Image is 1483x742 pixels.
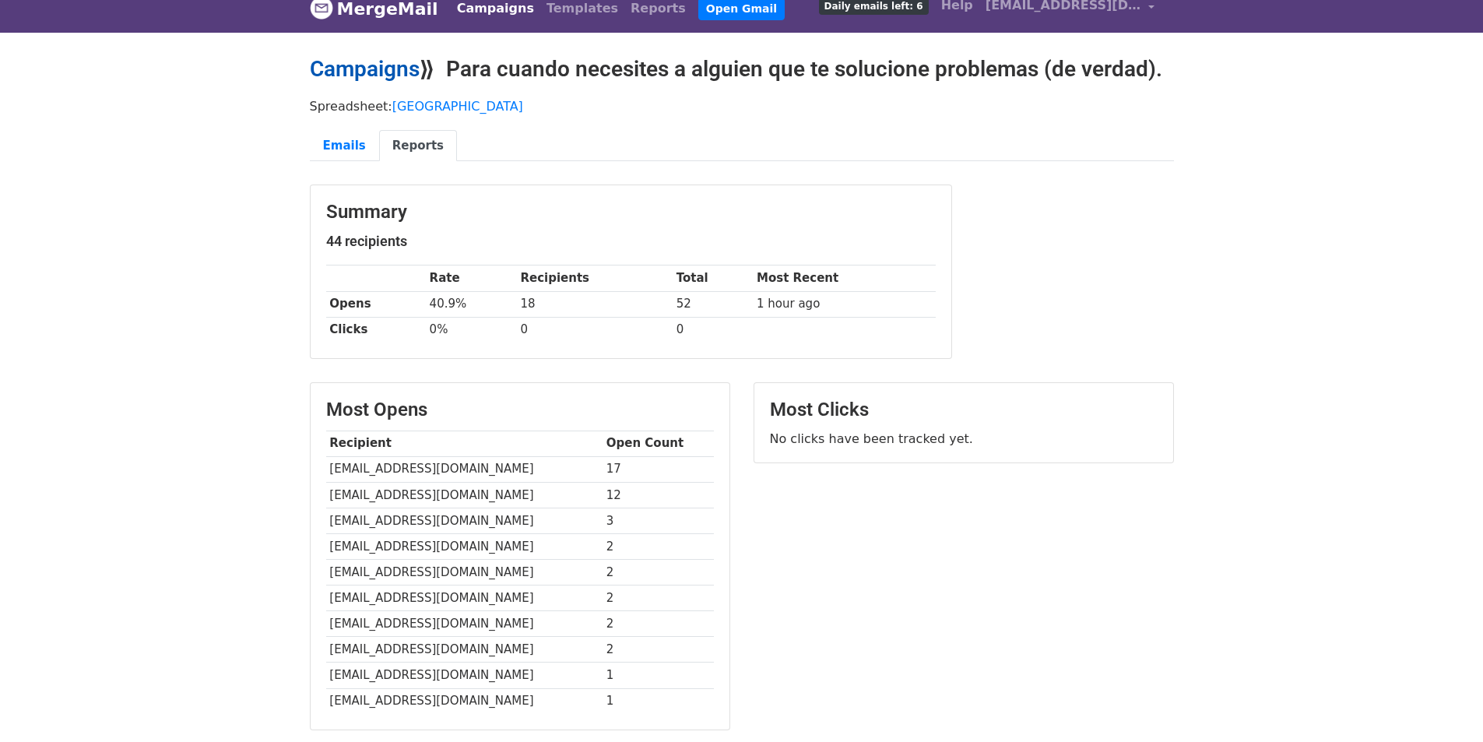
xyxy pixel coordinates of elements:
td: 3 [603,508,714,533]
td: 0 [673,317,753,343]
td: 12 [603,482,714,508]
th: Open Count [603,431,714,456]
h3: Most Clicks [770,399,1158,421]
td: 2 [603,586,714,611]
th: Rate [426,266,517,291]
td: 1 hour ago [753,291,935,317]
iframe: Chat Widget [1405,667,1483,742]
th: Total [673,266,753,291]
td: 1 [603,688,714,714]
td: 2 [603,611,714,637]
td: [EMAIL_ADDRESS][DOMAIN_NAME] [326,482,603,508]
td: [EMAIL_ADDRESS][DOMAIN_NAME] [326,508,603,533]
td: [EMAIL_ADDRESS][DOMAIN_NAME] [326,663,603,688]
td: 52 [673,291,753,317]
td: 2 [603,560,714,586]
td: [EMAIL_ADDRESS][DOMAIN_NAME] [326,688,603,714]
td: [EMAIL_ADDRESS][DOMAIN_NAME] [326,637,603,663]
p: No clicks have been tracked yet. [770,431,1158,447]
a: Emails [310,130,379,162]
td: 0 [517,317,673,343]
td: [EMAIL_ADDRESS][DOMAIN_NAME] [326,586,603,611]
h3: Most Opens [326,399,714,421]
td: [EMAIL_ADDRESS][DOMAIN_NAME] [326,611,603,637]
a: [GEOGRAPHIC_DATA] [392,99,523,114]
th: Recipient [326,431,603,456]
a: Campaigns [310,56,420,82]
td: 1 [603,663,714,688]
p: Spreadsheet: [310,98,1174,114]
td: 40.9% [426,291,517,317]
td: [EMAIL_ADDRESS][DOMAIN_NAME] [326,533,603,559]
td: 18 [517,291,673,317]
th: Recipients [517,266,673,291]
td: 0% [426,317,517,343]
th: Clicks [326,317,426,343]
td: 17 [603,456,714,482]
td: [EMAIL_ADDRESS][DOMAIN_NAME] [326,560,603,586]
td: 2 [603,637,714,663]
td: [EMAIL_ADDRESS][DOMAIN_NAME] [326,456,603,482]
h5: 44 recipients [326,233,936,250]
a: Reports [379,130,457,162]
th: Opens [326,291,426,317]
div: Widget de chat [1405,667,1483,742]
td: 2 [603,533,714,559]
th: Most Recent [753,266,935,291]
h3: Summary [326,201,936,223]
h2: ⟫ Para cuando necesites a alguien que te solucione problemas (de verdad). [310,56,1174,83]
